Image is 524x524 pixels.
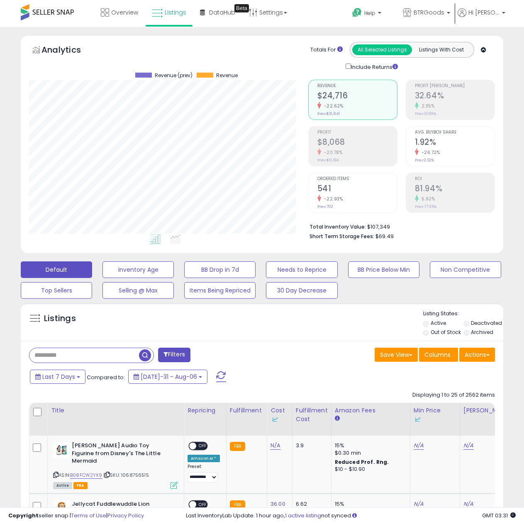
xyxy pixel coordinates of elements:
[335,449,404,457] div: $0.30 min
[30,370,85,384] button: Last 7 Days
[424,351,451,359] span: Columns
[375,232,394,240] span: $69.49
[53,442,178,488] div: ASIN:
[165,8,186,17] span: Listings
[375,348,418,362] button: Save View
[458,8,505,27] a: Hi [PERSON_NAME]
[271,415,289,424] div: Some or all of the values in this column are provided from Inventory Lab.
[310,233,374,240] b: Short Term Storage Fees:
[230,442,245,451] small: FBA
[266,261,337,278] button: Needs to Reprice
[271,406,289,424] div: Cost
[155,73,193,78] span: Revenue (prev)
[335,500,404,508] div: 15%
[230,500,245,509] small: FBA
[352,7,362,18] i: Get Help
[102,261,174,278] button: Inventory Age
[188,464,220,483] div: Preset:
[430,261,501,278] button: Non Competitive
[348,261,419,278] button: BB Price Below Min
[216,73,238,78] span: Revenue
[415,184,495,195] h2: 81.94%
[310,223,366,230] b: Total Inventory Value:
[419,196,435,202] small: 5.92%
[335,458,389,466] b: Reduced Prof. Rng.
[335,406,407,415] div: Amazon Fees
[186,512,516,520] div: Last InventoryLab Update: 1 hour ago, not synced.
[415,177,495,181] span: ROI
[419,103,435,109] small: 2.35%
[310,46,343,54] div: Totals For
[414,441,424,450] a: N/A
[44,313,76,324] h5: Listings
[317,111,340,116] small: Prev: $31,941
[431,329,461,336] label: Out of Stock
[87,373,125,381] span: Compared to:
[53,482,72,489] span: All listings currently available for purchase on Amazon
[196,501,210,508] span: OFF
[107,512,144,519] a: Privacy Policy
[111,8,138,17] span: Overview
[317,158,339,163] small: Prev: $10,184
[53,442,70,458] img: 41tsAUi7QZL._SL40_.jpg
[419,348,458,362] button: Columns
[51,406,180,415] div: Title
[209,8,235,17] span: DataHub
[463,500,473,508] a: N/A
[188,406,223,415] div: Repricing
[271,441,280,450] a: N/A
[321,149,343,156] small: -20.78%
[21,261,92,278] button: Default
[335,466,404,473] div: $10 - $10.90
[317,184,397,195] h2: 541
[184,282,256,299] button: Items Being Repriced
[71,512,106,519] a: Terms of Use
[414,8,444,17] span: BTRGoods
[346,1,395,27] a: Help
[415,204,436,209] small: Prev: 77.36%
[414,500,424,508] a: N/A
[321,196,343,202] small: -22.93%
[468,8,500,17] span: Hi [PERSON_NAME]
[414,406,456,424] div: Min Price
[103,472,149,478] span: | SKU: 1068756515
[285,512,321,519] a: 1 active listing
[73,482,88,489] span: FBA
[412,44,471,55] button: Listings With Cost
[463,406,513,415] div: [PERSON_NAME]
[310,221,489,231] li: $107,349
[317,91,397,102] h2: $24,716
[459,348,495,362] button: Actions
[230,406,263,415] div: Fulfillment
[317,84,397,88] span: Revenue
[339,62,408,71] div: Include Returns
[482,512,516,519] span: 2025-08-14 03:31 GMT
[415,158,434,163] small: Prev: 2.62%
[317,130,397,135] span: Profit
[412,391,495,399] div: Displaying 1 to 25 of 2562 items
[53,500,70,517] img: 41ECsfWTjRL._SL40_.jpg
[364,10,375,17] span: Help
[41,44,97,58] h5: Analytics
[188,455,220,462] div: Amazon AI *
[471,319,502,327] label: Deactivated
[317,204,333,209] small: Prev: 702
[296,500,325,508] div: 6.62
[414,415,456,424] div: Some or all of the values in this column are provided from Inventory Lab.
[317,137,397,149] h2: $8,068
[8,512,39,519] strong: Copyright
[70,472,102,479] a: B08FCW2YX9
[321,103,344,109] small: -22.62%
[296,442,325,449] div: 3.9
[21,282,92,299] button: Top Sellers
[352,44,412,55] button: All Selected Listings
[414,415,422,424] img: InventoryLab Logo
[415,84,495,88] span: Profit [PERSON_NAME]
[463,441,473,450] a: N/A
[184,261,256,278] button: BB Drop in 7d
[271,500,285,508] a: 36.00
[141,373,197,381] span: [DATE]-31 - Aug-06
[296,406,328,424] div: Fulfillment Cost
[196,443,210,450] span: OFF
[335,442,404,449] div: 15%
